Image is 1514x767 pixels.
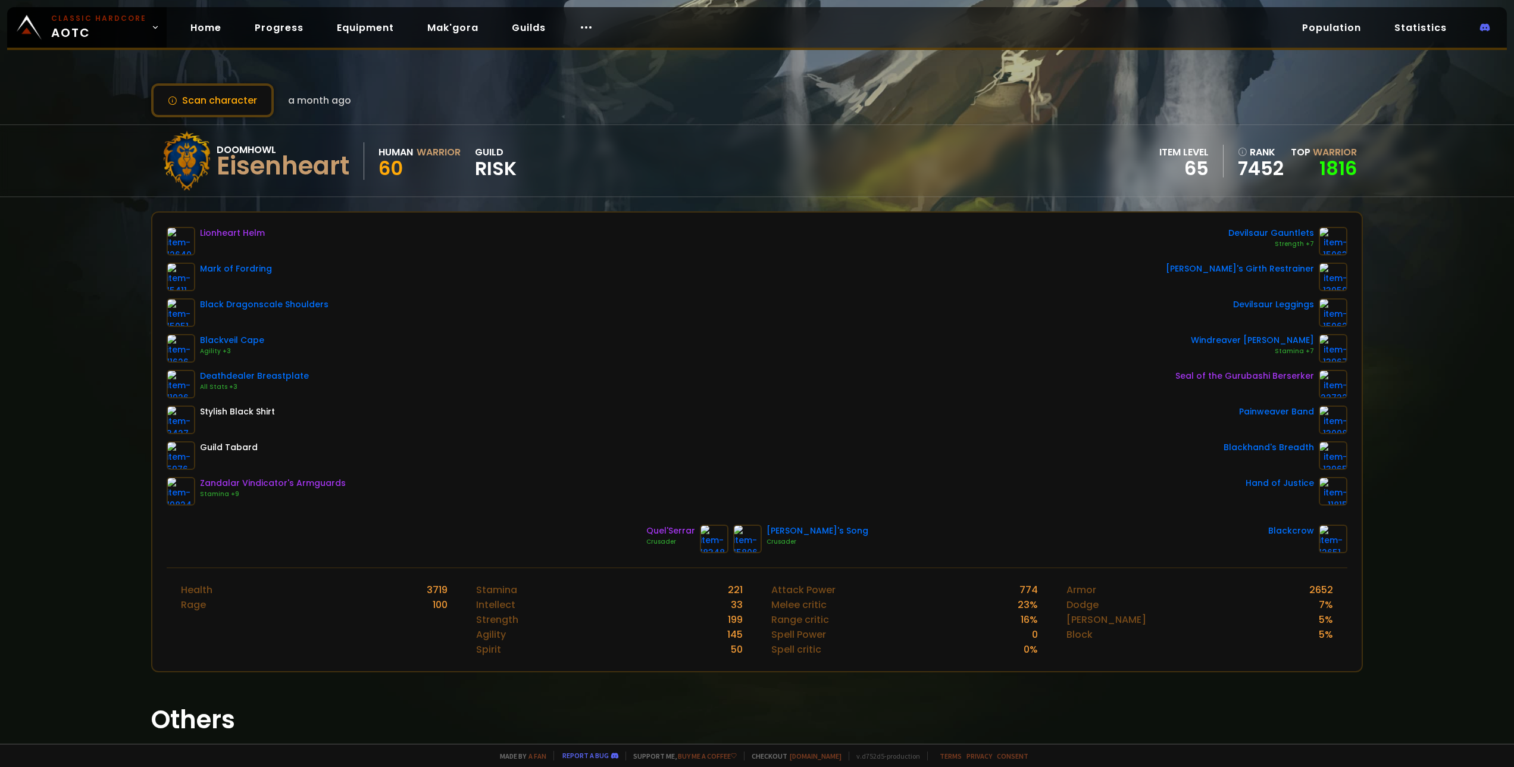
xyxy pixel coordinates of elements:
[678,752,737,760] a: Buy me a coffee
[1319,597,1333,612] div: 7 %
[1319,334,1347,363] img: item-13967
[1319,406,1347,434] img: item-13098
[476,582,517,597] div: Stamina
[1159,160,1209,177] div: 65
[1309,582,1333,597] div: 2652
[427,582,448,597] div: 3719
[200,347,264,356] div: Agility +3
[417,145,461,160] div: Warrior
[1291,145,1357,160] div: Top
[476,597,515,612] div: Intellect
[646,537,695,547] div: Crusader
[1319,263,1347,291] img: item-13959
[1019,582,1038,597] div: 774
[200,406,275,418] div: Stylish Black Shirt
[771,627,826,642] div: Spell Power
[181,597,206,612] div: Rage
[771,597,827,612] div: Melee critic
[731,597,743,612] div: 33
[1385,15,1456,40] a: Statistics
[1319,525,1347,553] img: item-12651
[1224,441,1314,454] div: Blackhand's Breadth
[200,227,265,239] div: Lionheart Helm
[167,406,195,434] img: item-3427
[744,752,842,760] span: Checkout
[728,612,743,627] div: 199
[200,298,329,311] div: Black Dragonscale Shoulders
[790,752,842,760] a: [DOMAIN_NAME]
[475,145,517,177] div: guild
[1066,627,1093,642] div: Block
[1319,370,1347,398] img: item-22722
[51,13,146,42] span: AOTC
[1066,612,1146,627] div: [PERSON_NAME]
[1319,227,1347,255] img: item-15063
[1238,160,1284,177] a: 7452
[1239,406,1314,418] div: Painweaver Band
[1238,145,1284,160] div: rank
[771,582,836,597] div: Attack Power
[7,7,167,48] a: Classic HardcoreAOTC
[476,627,506,642] div: Agility
[1319,155,1357,182] a: 1816
[476,612,518,627] div: Strength
[151,83,274,117] button: Scan character
[1191,347,1314,356] div: Stamina +7
[378,155,403,182] span: 60
[167,370,195,398] img: item-11926
[1191,334,1314,347] div: Windreaver [PERSON_NAME]
[217,157,349,175] div: Eisenheart
[493,752,546,760] span: Made by
[1293,15,1371,40] a: Population
[1319,298,1347,327] img: item-15062
[1066,597,1099,612] div: Dodge
[1021,612,1038,627] div: 16 %
[476,642,501,657] div: Spirit
[200,382,309,392] div: All Stats +3
[1175,370,1314,382] div: Seal of the Gurubashi Berserker
[1319,627,1333,642] div: 5 %
[625,752,737,760] span: Support me,
[1018,597,1038,612] div: 23 %
[767,537,868,547] div: Crusader
[200,370,309,382] div: Deathdealer Breastplate
[1233,298,1314,311] div: Devilsaur Leggings
[1228,227,1314,239] div: Devilsaur Gauntlets
[327,15,403,40] a: Equipment
[418,15,488,40] a: Mak'gora
[1319,477,1347,506] img: item-11815
[200,441,258,454] div: Guild Tabard
[378,145,413,160] div: Human
[217,142,349,157] div: Doomhowl
[433,597,448,612] div: 100
[562,751,609,760] a: Report a bug
[1268,525,1314,537] div: Blackcrow
[1313,145,1357,159] span: Warrior
[1166,263,1314,275] div: [PERSON_NAME]'s Girth Restrainer
[475,160,517,177] span: Risk
[1246,477,1314,489] div: Hand of Justice
[167,227,195,255] img: item-12640
[997,752,1028,760] a: Consent
[200,263,272,275] div: Mark of Fordring
[167,441,195,470] img: item-5976
[200,477,346,489] div: Zandalar Vindicator's Armguards
[1228,239,1314,249] div: Strength +7
[151,701,1362,738] h1: Others
[181,582,212,597] div: Health
[940,752,962,760] a: Terms
[966,752,992,760] a: Privacy
[771,642,821,657] div: Spell critic
[181,15,231,40] a: Home
[167,477,195,506] img: item-19824
[1066,582,1096,597] div: Armor
[200,489,346,499] div: Stamina +9
[167,334,195,363] img: item-11626
[767,525,868,537] div: [PERSON_NAME]'s Song
[245,15,313,40] a: Progress
[1024,642,1038,657] div: 0 %
[771,612,829,627] div: Range critic
[1319,441,1347,470] img: item-13965
[200,334,264,347] div: Blackveil Cape
[849,752,920,760] span: v. d752d5 - production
